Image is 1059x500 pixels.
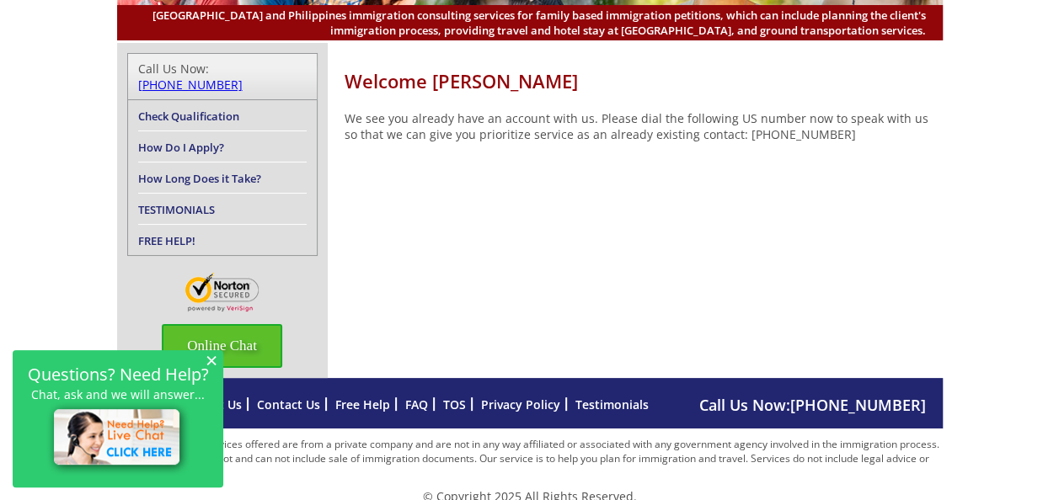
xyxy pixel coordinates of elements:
h2: Questions? Need Help? [21,367,215,381]
p: Chat, ask and we will answer... [21,387,215,402]
a: [PHONE_NUMBER] [790,395,926,415]
a: How Long Does it Take? [138,171,261,186]
a: How Do I Apply? [138,140,224,155]
a: Contact Us [257,396,320,412]
a: FREE HELP! [138,233,195,248]
h1: Welcome [PERSON_NAME] [345,68,943,93]
p: We see you already have an account with us. Please dial the following US number now to speak with... [345,110,943,142]
a: Privacy Policy [481,396,560,412]
span: [GEOGRAPHIC_DATA] and Philippines immigration consulting services for family based immigration pe... [134,8,926,38]
span: Online Chat [162,324,282,368]
a: Check Qualification [138,109,239,124]
a: Free Help [335,396,390,412]
img: live-chat-icon.png [46,402,190,476]
a: FAQ [405,396,428,412]
a: TESTIMONIALS [138,202,215,217]
p: : The services offered are from a private company and are not in any way affiliated or associated... [117,437,943,480]
div: Call Us Now: [138,61,307,93]
a: [PHONE_NUMBER] [138,77,243,93]
span: × [206,353,217,367]
a: TOS [443,396,466,412]
a: Testimonials [575,396,649,412]
span: Call Us Now: [699,395,926,415]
